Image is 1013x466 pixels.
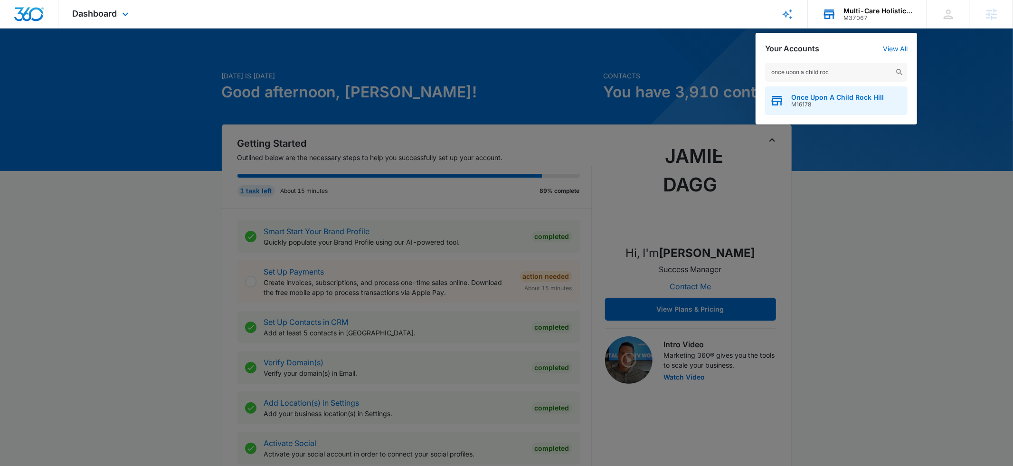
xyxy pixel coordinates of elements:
div: account id [843,15,913,21]
span: Dashboard [73,9,117,19]
input: Search Accounts [765,63,908,82]
a: View All [883,45,908,53]
button: Once Upon A Child Rock HillM16178 [765,86,908,115]
div: account name [843,7,913,15]
span: M16178 [791,101,884,108]
h2: Your Accounts [765,44,819,53]
span: Once Upon A Child Rock Hill [791,94,884,101]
